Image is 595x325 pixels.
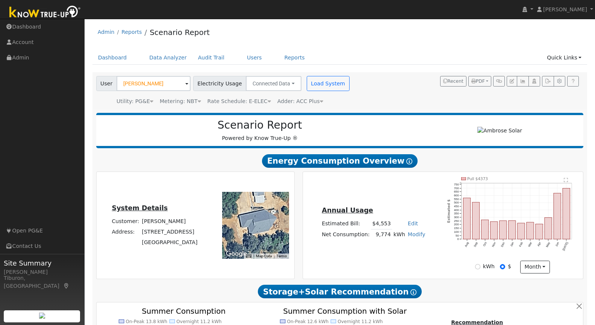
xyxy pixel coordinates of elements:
button: month [520,261,550,273]
button: Export Interval Data [542,76,554,87]
td: [STREET_ADDRESS] [141,226,199,237]
rect: onclick="" [545,218,552,240]
text: 650 [454,190,459,193]
text: On-Peak 13.8 kWh [126,319,167,324]
div: Adder: ACC Plus [277,97,323,105]
text: Apr [537,241,542,247]
text: On-Peak 12.6 kWh [287,319,329,324]
a: Scenario Report [150,28,210,37]
a: Quick Links [541,51,587,65]
rect: onclick="" [536,224,543,239]
button: Keyboard shortcuts [246,254,251,259]
u: Annual Usage [322,207,373,214]
img: retrieve [39,313,45,319]
input: Select a User [117,76,191,91]
h2: Scenario Report [104,119,416,132]
text: Overnight 11.2 kWh [176,319,221,324]
text: Summer Consumption [142,307,226,316]
rect: onclick="" [491,222,498,239]
a: Admin [98,29,115,35]
td: kWh [392,229,406,240]
text: 450 [454,205,459,208]
text: 400 [454,208,459,212]
td: 9,774 [371,229,392,240]
rect: onclick="" [481,220,489,239]
text: Overnight 11.2 kWh [338,319,383,324]
text:  [564,178,568,182]
div: Tiburon, [GEOGRAPHIC_DATA] [4,274,80,290]
a: Edit [408,220,418,226]
a: Open this area in Google Maps (opens a new window) [224,249,249,259]
button: Connected Data [246,76,301,91]
img: Know True-Up [6,4,85,21]
span: Site Summary [4,258,80,268]
button: Login As [528,76,540,87]
a: Modify [408,231,425,237]
text: Dec [500,241,506,248]
i: Show Help [406,158,412,164]
div: Powered by Know True-Up ® [100,119,420,142]
rect: onclick="" [554,193,561,239]
text: 550 [454,197,459,201]
a: Audit Trail [192,51,230,65]
rect: onclick="" [500,221,507,239]
a: Help Link [567,76,579,87]
span: User [96,76,117,91]
span: Storage+Solar Recommendation [258,285,422,298]
img: Google [224,249,249,259]
text: 250 [454,219,459,223]
rect: onclick="" [509,221,516,239]
text: Jun [555,241,560,247]
label: kWh [483,263,495,270]
button: Generate Report Link [493,76,505,87]
td: $4,553 [371,219,392,229]
text: 350 [454,212,459,216]
span: Electricity Usage [193,76,246,91]
rect: onclick="" [563,188,570,239]
text: 200 [454,223,459,226]
text: 0 [457,238,459,241]
a: Data Analyzer [144,51,192,65]
text: Pull $4373 [467,176,488,181]
rect: onclick="" [518,223,525,239]
text: Aug [464,241,469,248]
img: Ambrose Solar [477,127,522,135]
text: Jan [510,241,515,247]
rect: onclick="" [472,202,480,239]
text: 750 [454,183,459,186]
div: Utility: PG&E [117,97,153,105]
text: Nov [491,241,497,248]
text: Estimated $ [447,199,451,223]
text: Sep [473,241,478,248]
a: Dashboard [92,51,133,65]
span: Alias: HETOUD [207,98,271,104]
button: Load System [307,76,350,91]
text: Mar [528,241,533,248]
a: Map [63,283,70,289]
text: 600 [454,194,459,197]
span: [PERSON_NAME] [543,6,587,12]
td: Address: [111,226,141,237]
text: Feb [519,241,524,248]
td: Customer: [111,216,141,226]
text: 150 [454,226,459,230]
button: Edit User [507,76,517,87]
button: PDF [468,76,491,87]
input: kWh [475,264,480,269]
span: Energy Consumption Overview [262,154,418,168]
td: [GEOGRAPHIC_DATA] [141,237,199,248]
div: [PERSON_NAME] [4,268,80,276]
a: Users [241,51,268,65]
button: Multi-Series Graph [517,76,528,87]
text: Summer Consumption with Solar [283,307,407,316]
label: $ [508,263,511,270]
text: Oct [483,241,488,247]
text: 700 [454,187,459,190]
td: [PERSON_NAME] [141,216,199,226]
a: Reports [121,29,142,35]
td: Net Consumption: [321,229,371,240]
a: Reports [279,51,310,65]
button: Recent [440,76,466,87]
span: PDF [471,79,485,84]
i: Show Help [410,289,416,295]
